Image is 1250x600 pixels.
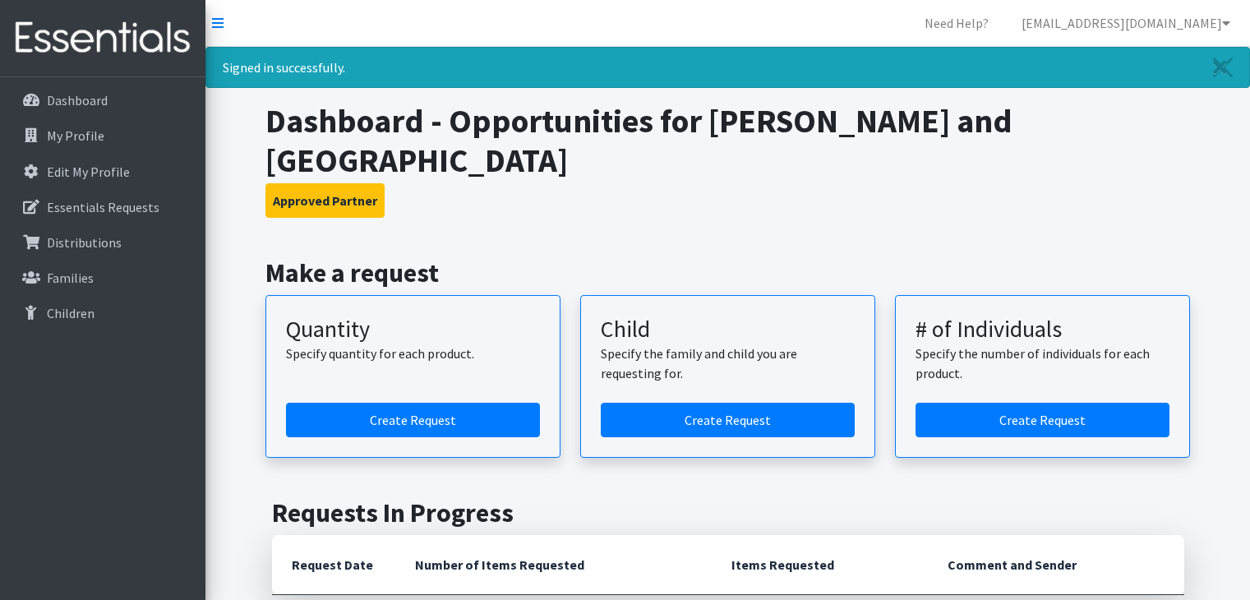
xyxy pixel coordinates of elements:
[7,155,199,188] a: Edit My Profile
[916,316,1169,344] h3: # of Individuals
[7,261,199,294] a: Families
[265,183,385,218] button: Approved Partner
[286,403,540,437] a: Create a request by quantity
[601,316,855,344] h3: Child
[601,344,855,383] p: Specify the family and child you are requesting for.
[47,270,94,286] p: Families
[47,199,159,215] p: Essentials Requests
[286,344,540,363] p: Specify quantity for each product.
[205,47,1250,88] div: Signed in successfully.
[928,535,1183,595] th: Comment and Sender
[47,164,130,180] p: Edit My Profile
[395,535,713,595] th: Number of Items Requested
[7,11,199,66] img: HumanEssentials
[7,226,199,259] a: Distributions
[265,257,1190,288] h2: Make a request
[7,84,199,117] a: Dashboard
[286,316,540,344] h3: Quantity
[47,234,122,251] p: Distributions
[601,403,855,437] a: Create a request for a child or family
[916,403,1169,437] a: Create a request by number of individuals
[916,344,1169,383] p: Specify the number of individuals for each product.
[712,535,928,595] th: Items Requested
[47,92,108,108] p: Dashboard
[911,7,1002,39] a: Need Help?
[7,119,199,152] a: My Profile
[265,101,1190,180] h1: Dashboard - Opportunities for [PERSON_NAME] and [GEOGRAPHIC_DATA]
[1197,48,1249,87] a: Close
[7,191,199,224] a: Essentials Requests
[1008,7,1243,39] a: [EMAIL_ADDRESS][DOMAIN_NAME]
[272,535,395,595] th: Request Date
[272,497,1184,528] h2: Requests In Progress
[7,297,199,330] a: Children
[47,127,104,144] p: My Profile
[47,305,95,321] p: Children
